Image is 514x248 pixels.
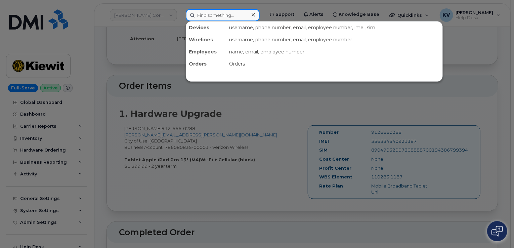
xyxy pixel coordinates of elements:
[186,46,226,58] div: Employees
[491,226,503,237] img: Open chat
[226,22,442,34] div: username, phone number, email, employee number, imei, sim
[186,22,226,34] div: Devices
[226,58,442,70] div: Orders
[226,34,442,46] div: username, phone number, email, employee number
[226,46,442,58] div: name, email, employee number
[186,58,226,70] div: Orders
[186,34,226,46] div: Wirelines
[186,9,260,21] input: Find something...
